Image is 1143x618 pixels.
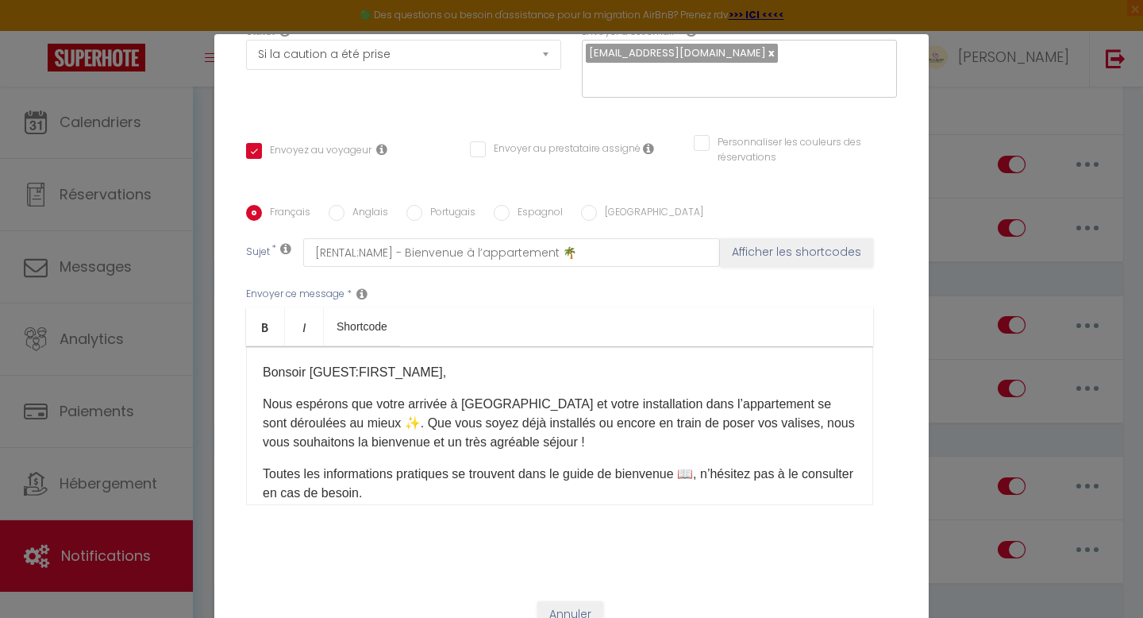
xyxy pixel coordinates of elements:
label: Français [262,205,310,222]
button: Afficher les shortcodes [720,238,873,267]
i: Envoyer au prestataire si il est assigné [643,142,654,155]
label: Espagnol [510,205,563,222]
label: Portugais [422,205,475,222]
a: Bold [246,307,285,346]
span: [EMAIL_ADDRESS][DOMAIN_NAME] [589,45,766,60]
p: Toutes les informations pratiques se trouvent dans le guide de bienvenue 📖, n’hésitez pas à le co... [263,465,856,503]
label: Anglais [344,205,388,222]
label: [GEOGRAPHIC_DATA] [597,205,703,222]
label: Sujet [246,245,270,261]
label: Envoyer ce message [246,287,344,302]
a: Italic [285,307,324,346]
p: Nous espérons que votre arrivée à [GEOGRAPHIC_DATA] et votre installation dans l’appartement se s... [263,395,856,452]
a: Shortcode [324,307,400,346]
i: Message [356,288,368,300]
p: Bonsoir [GUEST:FIRST_NAME], [263,363,856,382]
i: Envoyer au voyageur [376,143,387,156]
i: Subject [280,242,291,255]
